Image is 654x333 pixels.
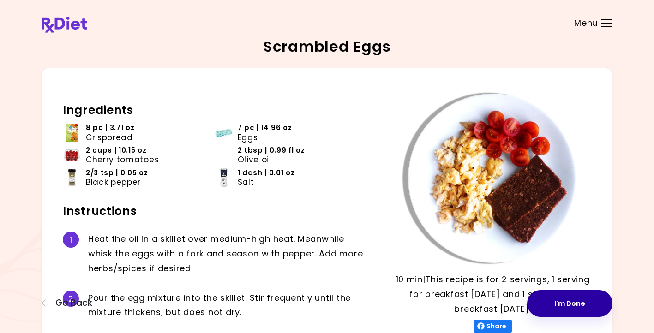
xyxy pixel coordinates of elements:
[527,290,612,317] button: I'm Done
[574,19,598,27] span: Menu
[238,123,292,132] span: 7 pc | 14.96 oz
[238,146,305,155] span: 2 tbsp | 0.99 fl oz
[63,103,366,118] h2: Ingredients
[42,298,97,308] button: Go Back
[238,133,258,142] span: Eggs
[63,291,79,307] div: 2
[474,320,512,333] button: Share
[86,123,135,132] span: 8 pc | 3.71 oz
[86,155,159,164] span: Cherry tomatoes
[86,133,133,142] span: Crispbread
[485,322,508,330] span: Share
[238,178,254,187] span: Salt
[55,298,92,308] span: Go Back
[63,204,366,219] h2: Instructions
[42,17,87,33] img: RxDiet
[63,232,79,248] div: 1
[88,291,366,320] div: P o u r t h e e g g m i x t u r e i n t o t h e s k i l l e t . S t i r f r e q u e n t l y u n t...
[263,39,391,54] h2: Scrambled Eggs
[394,272,591,316] p: 10 min | This recipe is for 2 servings, 1 serving for breakfast [DATE] and 1 serving for breakfas...
[238,168,295,178] span: 1 dash | 0.01 oz
[86,178,141,187] span: Black pepper
[86,168,148,178] span: 2/3 tsp | 0.05 oz
[238,155,271,164] span: Olive oil
[86,146,147,155] span: 2 cups | 10.15 oz
[88,232,366,276] div: H e a t t h e o i l i n a s k i l l e t o v e r m e d i u m - h i g h h e a t . M e a n w h i l e...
